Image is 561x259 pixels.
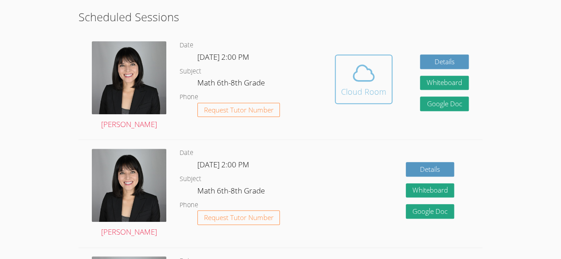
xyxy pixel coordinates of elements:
[180,174,201,185] dt: Subject
[180,200,198,211] dt: Phone
[406,162,455,177] a: Details
[406,204,455,219] a: Google Doc
[92,149,166,239] a: [PERSON_NAME]
[180,147,193,158] dt: Date
[406,183,455,198] button: Whiteboard
[92,41,166,131] a: [PERSON_NAME]
[92,149,166,222] img: DSC_1773.jpeg
[420,54,469,69] a: Details
[197,103,280,117] button: Request Tutor Number
[92,41,166,114] img: DSC_1773.jpeg
[197,185,267,200] dd: Math 6th-8th Grade
[78,8,483,25] h2: Scheduled Sessions
[420,97,469,111] a: Google Doc
[341,85,386,98] div: Cloud Room
[204,214,274,221] span: Request Tutor Number
[204,107,274,113] span: Request Tutor Number
[180,92,198,103] dt: Phone
[197,52,249,62] span: [DATE] 2:00 PM
[335,54,392,104] button: Cloud Room
[197,159,249,170] span: [DATE] 2:00 PM
[180,40,193,51] dt: Date
[420,76,469,90] button: Whiteboard
[180,66,201,77] dt: Subject
[197,77,267,92] dd: Math 6th-8th Grade
[197,210,280,225] button: Request Tutor Number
